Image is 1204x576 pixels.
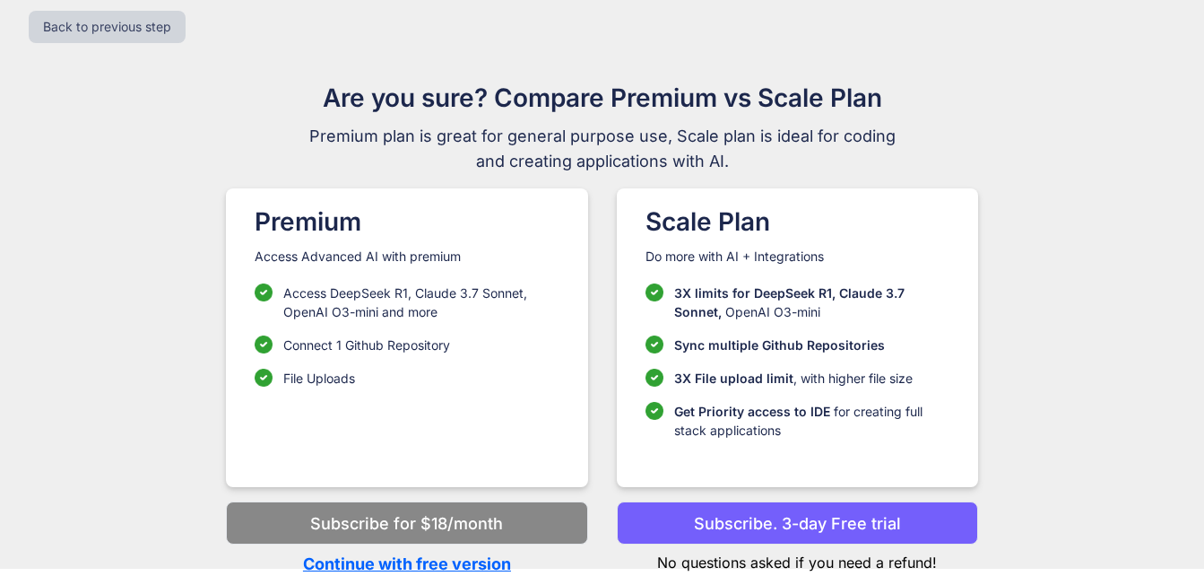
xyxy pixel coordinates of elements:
[674,402,949,440] p: for creating full stack applications
[29,11,186,43] button: Back to previous step
[674,371,793,386] span: 3X File upload limit
[645,203,949,240] h1: Scale Plan
[617,545,978,573] p: No questions asked if you need a refund!
[674,284,949,321] p: OpenAI O3-mini
[226,552,587,576] p: Continue with free version
[226,502,587,545] button: Subscribe for $18/month
[255,336,273,353] img: checklist
[674,369,913,388] p: , with higher file size
[674,285,905,319] span: 3X limits for DeepSeek R1, Claude 3.7 Sonnet,
[255,284,273,301] img: checklist
[645,284,663,301] img: checklist
[674,404,830,419] span: Get Priority access to IDE
[617,502,978,545] button: Subscribe. 3-day Free trial
[645,369,663,387] img: checklist
[255,369,273,387] img: checklist
[255,203,559,240] h1: Premium
[283,284,559,321] p: Access DeepSeek R1, Claude 3.7 Sonnet, OpenAI O3-mini and more
[283,369,355,388] p: File Uploads
[674,336,885,354] p: Sync multiple Github Repositories
[301,79,904,117] h1: Are you sure? Compare Premium vs Scale Plan
[645,336,663,353] img: checklist
[694,511,901,536] p: Subscribe. 3-day Free trial
[283,336,450,354] p: Connect 1 Github Repository
[645,402,663,420] img: checklist
[310,511,503,536] p: Subscribe for $18/month
[301,124,904,174] span: Premium plan is great for general purpose use, Scale plan is ideal for coding and creating applic...
[645,248,949,266] p: Do more with AI + Integrations
[255,248,559,266] p: Access Advanced AI with premium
